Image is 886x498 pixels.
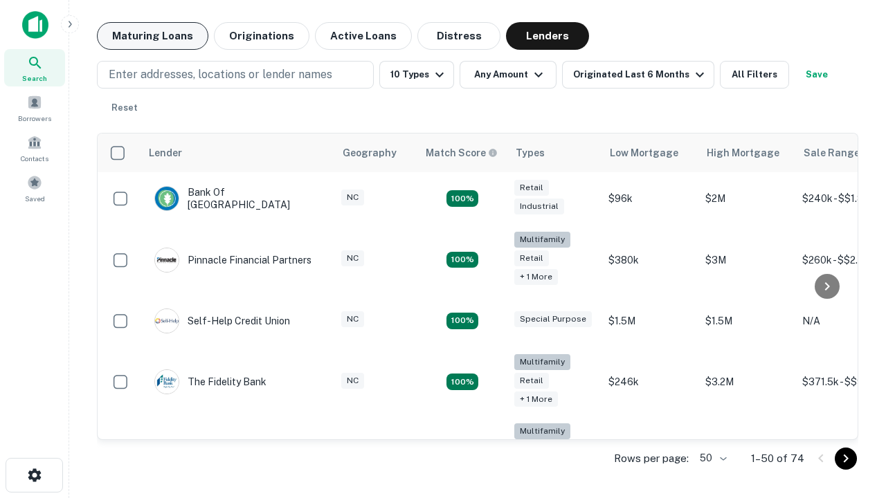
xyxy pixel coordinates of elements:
th: Lender [141,133,334,172]
th: Geography [334,133,417,172]
button: All Filters [720,61,789,89]
a: Borrowers [4,89,65,127]
div: Multifamily [514,423,570,439]
div: Matching Properties: 17, hasApolloMatch: undefined [446,252,478,268]
img: picture [155,309,179,333]
div: + 1 more [514,391,558,407]
div: 50 [694,448,729,468]
a: Saved [4,169,65,207]
button: Reset [102,94,147,122]
td: $1.5M [602,295,698,347]
div: Bank Of [GEOGRAPHIC_DATA] [154,186,320,211]
div: Industrial [514,199,564,214]
div: + 1 more [514,269,558,285]
span: Search [22,73,47,84]
a: Contacts [4,129,65,167]
div: Multifamily [514,354,570,370]
div: Retail [514,373,549,389]
div: Sale Range [804,145,860,161]
td: $2M [698,172,795,225]
div: Originated Last 6 Months [573,66,708,83]
div: Self-help Credit Union [154,308,290,333]
div: Atlantic Union Bank [154,439,277,464]
th: Low Mortgage [602,133,698,172]
p: Enter addresses, locations or lender names [109,66,332,83]
span: Saved [25,193,45,204]
div: NC [341,311,364,327]
div: The Fidelity Bank [154,369,266,394]
div: Pinnacle Financial Partners [154,248,311,273]
a: Search [4,49,65,86]
div: Types [516,145,545,161]
div: NC [341,373,364,389]
p: 1–50 of 74 [751,450,804,467]
button: Active Loans [315,22,412,50]
iframe: Chat Widget [817,343,886,409]
div: Retail [514,180,549,196]
td: $9.2M [698,416,795,486]
span: Borrowers [18,113,51,124]
div: High Mortgage [707,145,779,161]
button: Any Amount [460,61,557,89]
img: picture [155,248,179,272]
img: capitalize-icon.png [22,11,48,39]
td: $3.2M [698,347,795,417]
div: Matching Properties: 11, hasApolloMatch: undefined [446,313,478,329]
button: Lenders [506,22,589,50]
button: Enter addresses, locations or lender names [97,61,374,89]
button: Save your search to get updates of matches that match your search criteria. [795,61,839,89]
button: Originated Last 6 Months [562,61,714,89]
div: Low Mortgage [610,145,678,161]
td: $380k [602,225,698,295]
button: Distress [417,22,500,50]
td: $1.5M [698,295,795,347]
div: NC [341,190,364,205]
th: High Mortgage [698,133,795,172]
button: Maturing Loans [97,22,208,50]
span: Contacts [21,153,48,164]
div: Matching Properties: 16, hasApolloMatch: undefined [446,190,478,207]
div: Capitalize uses an advanced AI algorithm to match your search with the best lender. The match sco... [426,145,498,160]
div: Lender [149,145,182,161]
div: Matching Properties: 10, hasApolloMatch: undefined [446,373,478,390]
p: Rows per page: [614,450,689,467]
img: picture [155,187,179,210]
td: $246k [602,347,698,417]
div: Retail [514,250,549,266]
button: Go to next page [835,448,857,470]
div: Special Purpose [514,311,592,327]
button: 10 Types [379,61,454,89]
h6: Match Score [426,145,495,160]
img: picture [155,370,179,394]
div: Geography [343,145,397,161]
th: Capitalize uses an advanced AI algorithm to match your search with the best lender. The match sco... [417,133,507,172]
td: $96k [602,172,698,225]
div: NC [341,250,364,266]
th: Types [507,133,602,172]
div: Multifamily [514,232,570,248]
td: $246.5k [602,416,698,486]
button: Originations [214,22,309,50]
td: $3M [698,225,795,295]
